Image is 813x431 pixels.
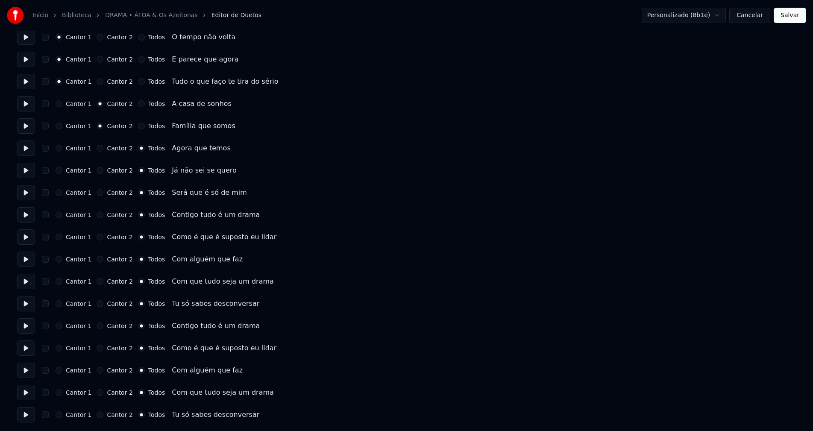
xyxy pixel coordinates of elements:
[107,390,132,396] label: Cantor 2
[172,365,243,375] div: Com alguém que faz
[62,11,91,20] a: Biblioteca
[107,212,132,218] label: Cantor 2
[148,390,165,396] label: Todos
[32,11,48,20] a: Início
[148,367,165,373] label: Todos
[172,32,235,42] div: O tempo não volta
[107,79,132,85] label: Cantor 2
[107,123,132,129] label: Cantor 2
[172,232,276,242] div: Como é que é suposto eu lidar
[148,412,165,418] label: Todos
[107,190,132,196] label: Cantor 2
[148,256,165,262] label: Todos
[172,343,276,353] div: Como é que é suposto eu lidar
[66,190,91,196] label: Cantor 1
[107,256,132,262] label: Cantor 2
[107,412,132,418] label: Cantor 2
[107,279,132,284] label: Cantor 2
[7,7,24,24] img: youka
[774,8,806,23] button: Salvar
[172,121,235,131] div: Família que somos
[66,56,91,62] label: Cantor 1
[172,210,260,220] div: Contigo tudo é um drama
[148,301,165,307] label: Todos
[105,11,198,20] a: DRAMA • ÁTOA & Os Azeitonas
[107,145,132,151] label: Cantor 2
[211,11,261,20] span: Editor de Duetos
[32,11,261,20] nav: breadcrumb
[148,145,165,151] label: Todos
[66,234,91,240] label: Cantor 1
[66,412,91,418] label: Cantor 1
[66,256,91,262] label: Cantor 1
[172,387,274,398] div: Com que tudo seja um drama
[172,54,238,65] div: E parece que agora
[107,345,132,351] label: Cantor 2
[148,323,165,329] label: Todos
[172,299,259,309] div: Tu só sabes desconversar
[148,279,165,284] label: Todos
[107,101,132,107] label: Cantor 2
[148,79,165,85] label: Todos
[148,212,165,218] label: Todos
[172,321,260,331] div: Contigo tudo é um drama
[66,301,91,307] label: Cantor 1
[66,279,91,284] label: Cantor 1
[107,34,132,40] label: Cantor 2
[66,390,91,396] label: Cantor 1
[66,323,91,329] label: Cantor 1
[66,345,91,351] label: Cantor 1
[148,56,165,62] label: Todos
[148,345,165,351] label: Todos
[172,143,230,153] div: Agora que temos
[107,234,132,240] label: Cantor 2
[729,8,770,23] button: Cancelar
[66,145,91,151] label: Cantor 1
[66,212,91,218] label: Cantor 1
[66,34,91,40] label: Cantor 1
[172,76,278,87] div: Tudo o que faço te tira do sério
[148,101,165,107] label: Todos
[66,123,91,129] label: Cantor 1
[107,56,132,62] label: Cantor 2
[107,301,132,307] label: Cantor 2
[107,367,132,373] label: Cantor 2
[66,367,91,373] label: Cantor 1
[66,101,91,107] label: Cantor 1
[172,410,259,420] div: Tu só sabes desconversar
[148,34,165,40] label: Todos
[107,167,132,173] label: Cantor 2
[148,234,165,240] label: Todos
[148,190,165,196] label: Todos
[172,276,274,287] div: Com que tudo seja um drama
[172,254,243,264] div: Com alguém que faz
[66,167,91,173] label: Cantor 1
[172,165,237,176] div: Já não sei se quero
[107,323,132,329] label: Cantor 2
[172,99,231,109] div: A casa de sonhos
[148,123,165,129] label: Todos
[66,79,91,85] label: Cantor 1
[148,167,165,173] label: Todos
[172,188,247,198] div: Será que é só de mim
